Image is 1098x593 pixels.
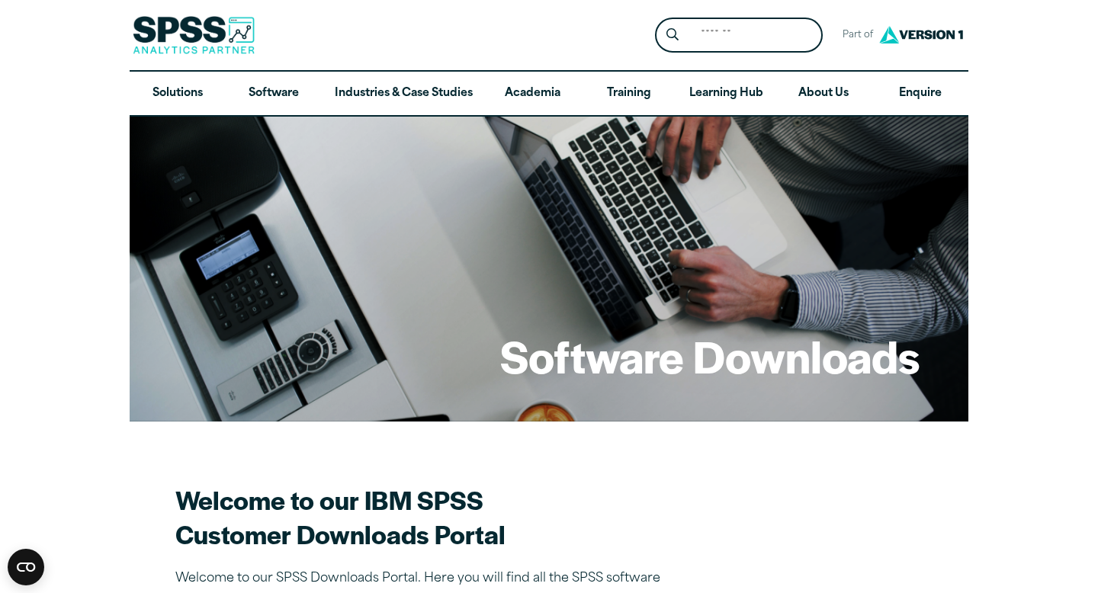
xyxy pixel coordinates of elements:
a: About Us [775,72,872,116]
h1: Software Downloads [500,326,920,386]
a: Learning Hub [677,72,775,116]
nav: Desktop version of site main menu [130,72,968,116]
a: Academia [485,72,581,116]
a: Software [226,72,322,116]
span: Part of [835,24,875,46]
button: Open CMP widget [8,549,44,585]
svg: Search magnifying glass icon [666,28,679,41]
a: Training [581,72,677,116]
button: Search magnifying glass icon [659,21,687,50]
a: Solutions [130,72,226,116]
img: Version1 Logo [875,21,967,49]
h2: Welcome to our IBM SPSS Customer Downloads Portal [175,482,709,551]
form: Site Header Search Form [655,18,823,53]
img: SPSS Analytics Partner [133,16,255,54]
a: Industries & Case Studies [323,72,485,116]
a: Enquire [872,72,968,116]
